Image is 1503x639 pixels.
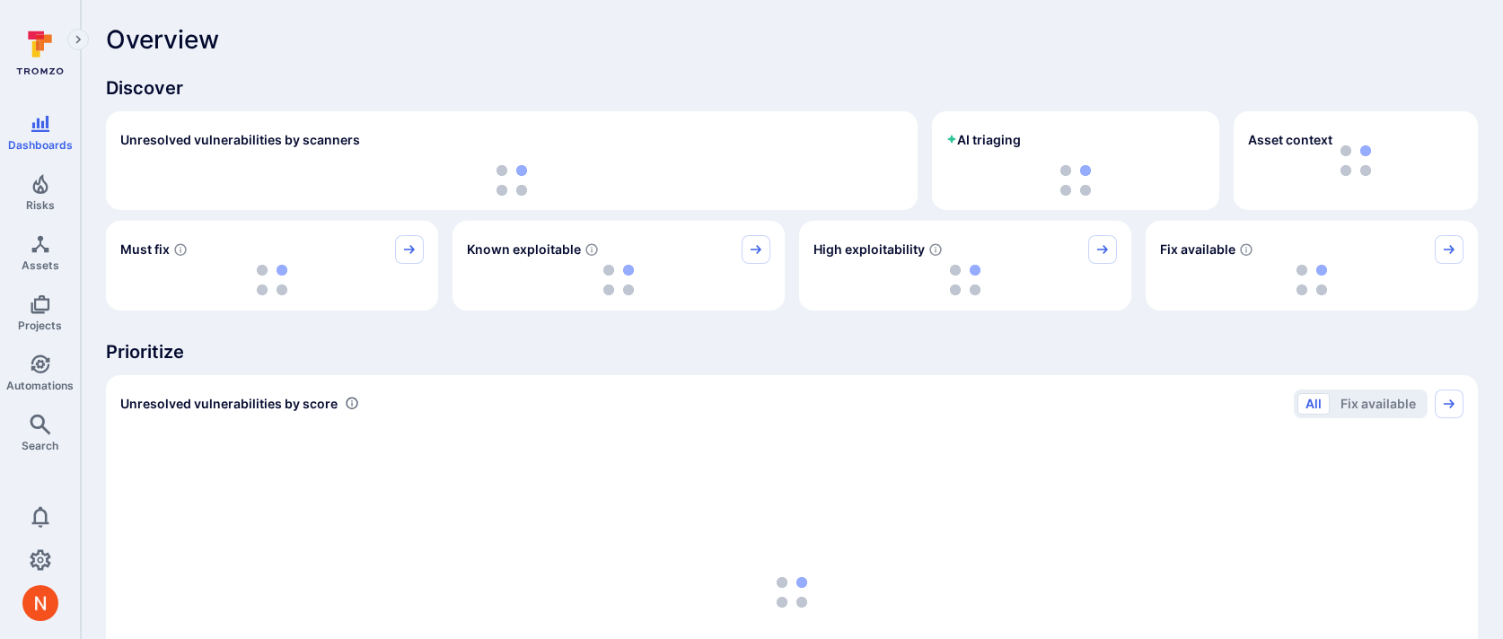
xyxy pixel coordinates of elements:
[946,165,1205,196] div: loading spinner
[257,265,287,295] img: Loading...
[813,241,925,258] span: High exploitability
[67,29,89,50] button: Expand navigation menu
[120,165,903,196] div: loading spinner
[1146,221,1478,311] div: Fix available
[1297,393,1330,415] button: All
[1160,241,1235,258] span: Fix available
[1160,264,1463,296] div: loading spinner
[22,585,58,621] div: Neeren Patki
[813,264,1117,296] div: loading spinner
[1248,131,1332,149] span: Asset context
[1239,242,1253,257] svg: Vulnerabilities with fix available
[467,241,581,258] span: Known exploitable
[8,138,73,152] span: Dashboards
[22,439,58,452] span: Search
[946,131,1021,149] h2: AI triaging
[928,242,943,257] svg: EPSS score ≥ 0.7
[345,394,359,413] div: Number of vulnerabilities in status 'Open' 'Triaged' and 'In process' grouped by score
[72,32,84,48] i: Expand navigation menu
[106,25,219,54] span: Overview
[497,165,527,196] img: Loading...
[777,577,807,608] img: Loading...
[18,319,62,332] span: Projects
[1060,165,1091,196] img: Loading...
[467,264,770,296] div: loading spinner
[603,265,634,295] img: Loading...
[453,221,785,311] div: Known exploitable
[120,241,170,258] span: Must fix
[584,242,599,257] svg: Confirmed exploitable by KEV
[120,131,360,149] h2: Unresolved vulnerabilities by scanners
[120,264,424,296] div: loading spinner
[106,75,1478,101] span: Discover
[1332,393,1424,415] button: Fix available
[22,585,58,621] img: ACg8ocIprwjrgDQnDsNSk9Ghn5p5-B8DpAKWoJ5Gi9syOE4K59tr4Q=s96-c
[26,198,55,212] span: Risks
[120,395,338,413] span: Unresolved vulnerabilities by score
[106,221,438,311] div: Must fix
[1296,265,1327,295] img: Loading...
[950,265,980,295] img: Loading...
[173,242,188,257] svg: Risk score >=40 , missed SLA
[22,258,59,272] span: Assets
[799,221,1131,311] div: High exploitability
[106,339,1478,364] span: Prioritize
[6,379,74,392] span: Automations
